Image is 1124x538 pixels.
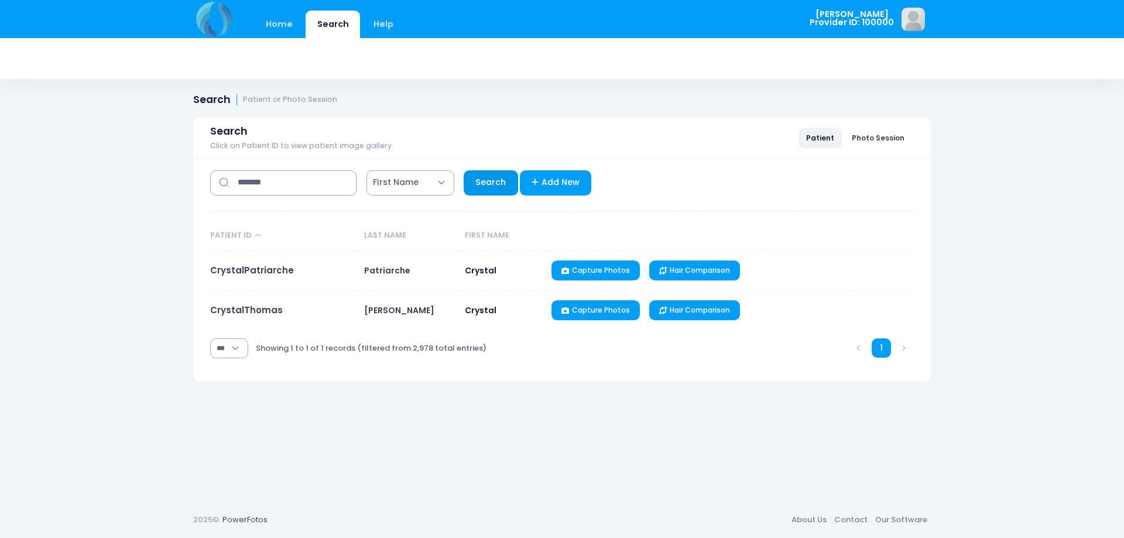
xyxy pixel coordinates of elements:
[810,10,894,27] span: [PERSON_NAME] Provider ID: 100000
[364,304,434,316] span: [PERSON_NAME]
[871,509,931,530] a: Our Software
[520,170,592,196] a: Add New
[210,264,294,276] a: CrystalPatriarche
[358,221,459,251] th: Last Name: activate to sort column ascending
[799,128,842,148] a: Patient
[464,170,518,196] a: Search
[210,304,283,316] a: CrystalThomas
[459,221,546,251] th: First Name: activate to sort column ascending
[465,265,496,276] span: Crystal
[254,11,304,38] a: Home
[649,300,740,320] a: Hair Comparison
[222,514,268,525] a: PowerFotos
[210,142,392,150] span: Click on Patient ID to view patient image gallery
[830,509,871,530] a: Contact
[551,261,640,280] a: Capture Photos
[210,221,358,251] th: Patient ID: activate to sort column ascending
[364,265,410,276] span: Patriarche
[366,170,454,196] span: First Name
[362,11,405,38] a: Help
[649,261,740,280] a: Hair Comparison
[551,300,640,320] a: Capture Photos
[902,8,925,31] img: image
[243,95,337,104] small: Patient or Photo Session
[844,128,912,148] a: Photo Session
[193,94,337,106] h1: Search
[256,335,486,362] div: Showing 1 to 1 of 1 records (filtered from 2,978 total entries)
[210,125,248,138] span: Search
[465,304,496,316] span: Crystal
[306,11,360,38] a: Search
[787,509,830,530] a: About Us
[872,338,891,358] a: 1
[373,176,419,189] span: First Name
[193,514,219,525] span: 2025©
